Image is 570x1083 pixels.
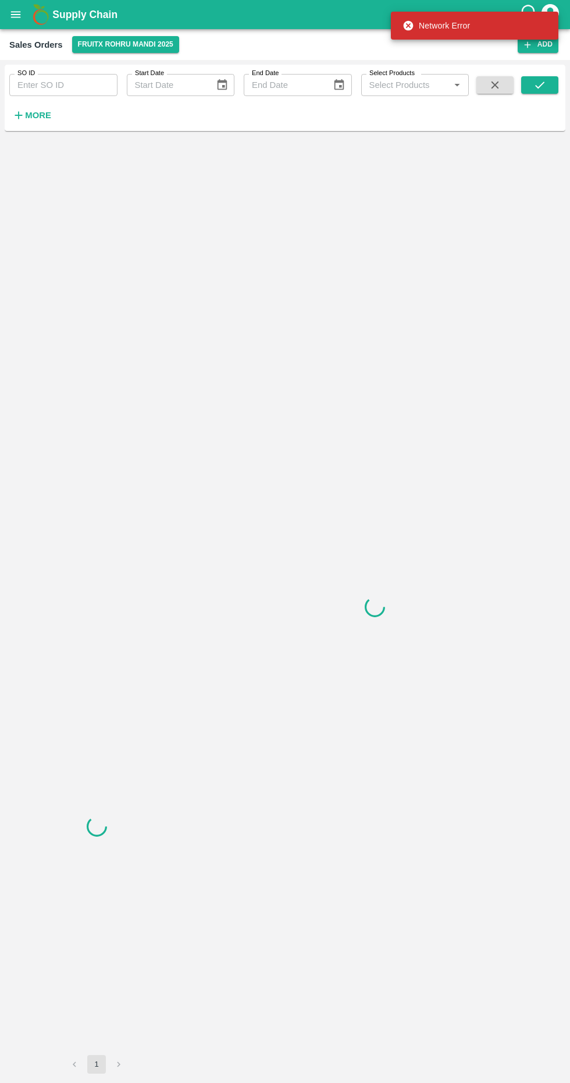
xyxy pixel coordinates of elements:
[29,3,52,26] img: logo
[211,74,233,96] button: Choose date
[450,77,465,93] button: Open
[365,77,447,93] input: Select Products
[519,4,540,25] div: customer-support
[127,74,206,96] input: Start Date
[72,36,179,53] button: Select DC
[252,69,279,78] label: End Date
[244,74,323,96] input: End Date
[17,69,35,78] label: SO ID
[9,105,54,125] button: More
[518,36,558,53] button: Add
[369,69,415,78] label: Select Products
[540,2,561,27] div: account of current user
[63,1055,130,1074] nav: pagination navigation
[87,1055,106,1074] button: page 1
[135,69,164,78] label: Start Date
[25,111,51,120] strong: More
[402,15,470,36] div: Network Error
[2,1,29,28] button: open drawer
[9,37,63,52] div: Sales Orders
[9,74,117,96] input: Enter SO ID
[52,6,519,23] a: Supply Chain
[52,9,117,20] b: Supply Chain
[328,74,350,96] button: Choose date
